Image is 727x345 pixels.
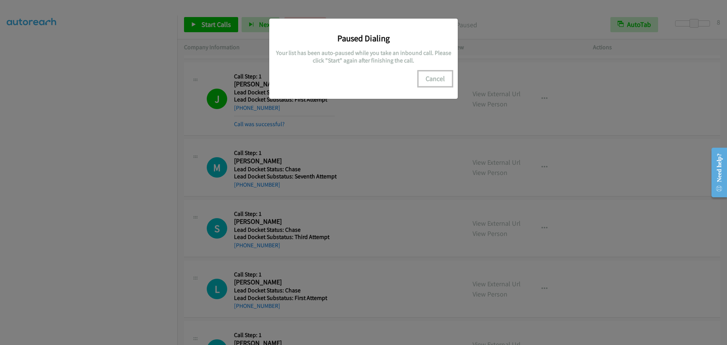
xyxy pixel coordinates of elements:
button: Cancel [418,71,452,86]
h5: Your list has been auto-paused while you take an inbound call. Please click "Start" again after f... [275,49,452,64]
h3: Paused Dialing [275,33,452,44]
iframe: Resource Center [705,142,727,203]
